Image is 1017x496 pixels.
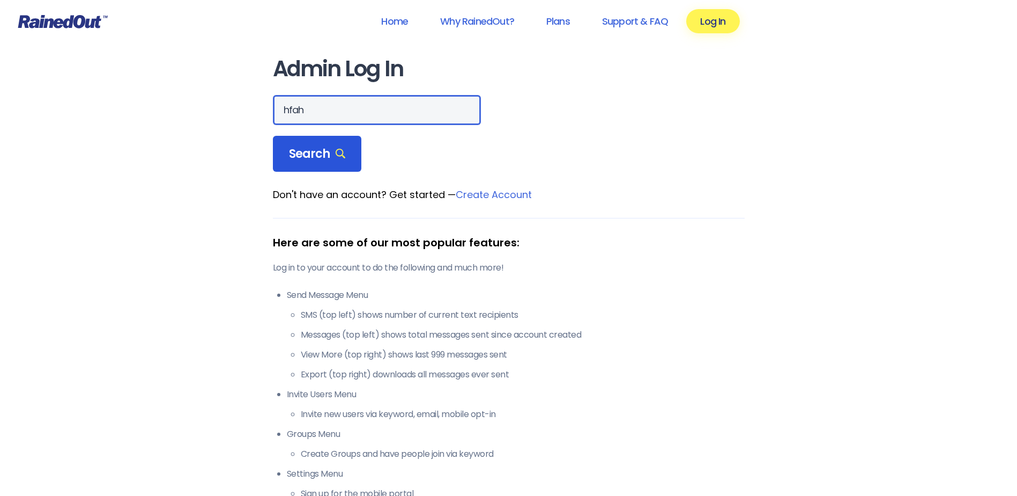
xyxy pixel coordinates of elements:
a: Why RainedOut? [426,9,528,33]
span: Search [289,147,346,162]
li: Create Groups and have people join via keyword [301,448,745,461]
li: Send Message Menu [287,289,745,381]
div: Search [273,136,362,172]
li: Invite new users via keyword, email, mobile opt-in [301,408,745,421]
a: Create Account [456,188,532,201]
input: Search Orgs… [273,95,481,125]
p: Log in to your account to do the following and much more! [273,261,745,274]
li: Groups Menu [287,428,745,461]
li: Invite Users Menu [287,388,745,421]
h1: Admin Log In [273,57,745,81]
li: View More (top right) shows last 999 messages sent [301,348,745,361]
li: Export (top right) downloads all messages ever sent [301,368,745,381]
li: Messages (top left) shows total messages sent since account created [301,329,745,341]
li: SMS (top left) shows number of current text recipients [301,309,745,322]
a: Support & FAQ [588,9,682,33]
a: Log In [686,9,739,33]
div: Here are some of our most popular features: [273,235,745,251]
a: Home [367,9,422,33]
a: Plans [532,9,584,33]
